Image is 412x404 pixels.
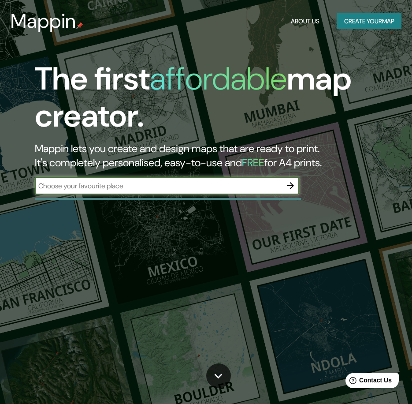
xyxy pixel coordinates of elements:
h2: Mappin lets you create and design maps that are ready to print. It's completely personalised, eas... [35,142,364,170]
button: Create yourmap [337,13,401,30]
img: mappin-pin [76,22,83,29]
button: About Us [287,13,323,30]
h3: Mappin [11,10,76,33]
h5: FREE [242,156,264,169]
h1: affordable [150,58,287,99]
iframe: Help widget launcher [334,370,402,394]
input: Choose your favourite place [35,181,282,191]
h1: The first map creator. [35,60,364,142]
